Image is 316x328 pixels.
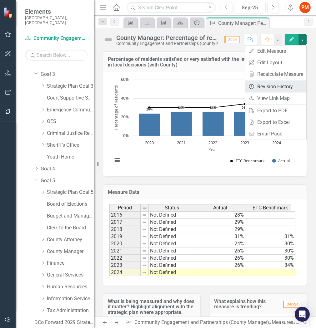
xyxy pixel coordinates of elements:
[295,307,310,322] div: Open Intercom Messenger
[142,234,147,239] img: 8DAGhfEEPCf229AAAAAElFTkSuQmCC
[283,301,301,308] span: Dec-24
[47,224,94,232] a: Clerk to the Board
[47,236,94,243] a: County Attorney
[116,41,218,46] div: Community Engagement and Partnerships (County Manager)
[47,83,94,90] a: Strategic Plan Goal 3
[149,255,195,262] td: Not Defined
[25,50,88,61] input: Search Below...
[47,213,94,220] a: Budget and Management Services
[245,116,306,128] a: Export to Excel
[245,247,295,255] td: 30%
[245,57,306,68] a: Edit Layout
[47,189,94,196] a: Strategic Plan Goal 5
[149,269,195,276] td: Not Defined
[299,2,311,13] button: PM
[177,140,186,145] text: 2021
[142,241,147,246] img: 8DAGhfEEPCf229AAAAAElFTkSuQmCC
[47,201,94,208] a: Board of Elections
[134,319,269,325] a: Community Engagement and Partnerships (County Manager)
[149,233,195,240] td: Not Defined
[165,205,179,211] span: Status
[109,76,296,170] svg: Interactive chart
[195,219,245,226] td: 29%
[47,154,94,161] a: Youth Home
[121,76,129,82] text: 60%
[142,263,147,268] img: 8DAGhfEEPCf229AAAAAElFTkSuQmCC
[272,158,290,164] button: Show Actual
[236,4,263,12] div: Sep-25
[47,106,94,114] a: Emergency Communications/911
[25,35,88,42] a: Community Engagement and Partnerships (County Manager)
[245,45,306,57] a: Edit Measure
[109,269,141,276] td: 2024
[47,260,94,267] a: Finance
[109,219,141,226] td: 2017
[213,205,227,211] span: Actual
[195,255,245,262] td: 26%
[103,35,113,45] img: Not Defined
[245,233,295,240] td: 31%
[142,220,147,225] img: 8DAGhfEEPCf229AAAAAElFTkSuQmCC
[242,105,248,110] text: 26%
[142,227,147,232] img: 8DAGhfEEPCf229AAAAAElFTkSuQmCC
[41,165,94,173] a: Goal 4
[253,205,288,211] span: ETC Benchmark
[224,36,240,43] span: 2024
[272,319,293,325] a: Measures
[109,226,141,233] td: 2018
[149,211,195,219] td: Not Defined
[214,299,283,310] h3: What explains how this measure is trending?
[47,295,94,302] a: Information Services and Technology
[209,140,218,145] text: 2022
[47,307,94,314] a: Tax Administration
[109,76,300,170] div: Chart. Highcharts interactive chart.
[195,240,245,247] td: 24%
[245,255,295,262] td: 30%
[149,240,195,247] td: Not Defined
[240,140,249,145] text: 2023
[149,219,195,226] td: Not Defined
[109,233,141,240] td: 2019
[178,105,184,110] text: 26%
[109,240,141,247] td: 2020
[118,205,132,211] span: Period
[236,158,265,164] text: ETC Benchmark
[108,299,196,315] h3: What is being measured and why does it matter? Highlight alignment with the strategic plan where ...
[234,112,256,136] path: 2023, 26. Actual.
[109,247,141,255] td: 2021
[245,240,295,247] td: 30%
[229,158,265,164] button: Show ETC Benchmark
[47,272,94,279] a: General Services
[108,189,302,195] h3: Measure Data
[142,213,147,218] img: 8DAGhfEEPCf229AAAAAElFTkSuQmCC
[245,262,295,269] td: 34%
[195,262,245,269] td: 26%
[109,211,141,219] td: 2016
[171,112,192,136] path: 2021, 26. Actual.
[272,140,281,145] text: 2024
[278,158,290,164] text: Actual
[209,147,218,152] text: Year
[121,114,129,120] text: 20%
[109,262,141,269] td: 2023
[195,233,245,240] td: 31%
[125,319,300,326] div: » »
[41,177,94,184] a: Goal 5
[34,319,94,326] a: DCo Forward 2029 Strategic Plan
[47,95,94,102] a: Court Supportive Services
[245,68,306,80] a: Recalculate Measure
[127,2,216,13] input: Search ClearPoint...
[145,140,154,145] text: 2020
[149,247,195,255] td: Not Defined
[245,128,306,140] a: Email Page
[47,283,94,291] a: Human Resources
[142,270,147,275] img: 8DAGhfEEPCf229AAAAAElFTkSuQmCC
[121,95,129,101] text: 40%
[203,112,224,136] path: 2022, 26. Actual.
[47,130,94,137] a: Criminal Justice Resource Center
[123,133,129,138] text: 0%
[41,71,94,78] a: Goal 3
[149,262,195,269] td: Not Defined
